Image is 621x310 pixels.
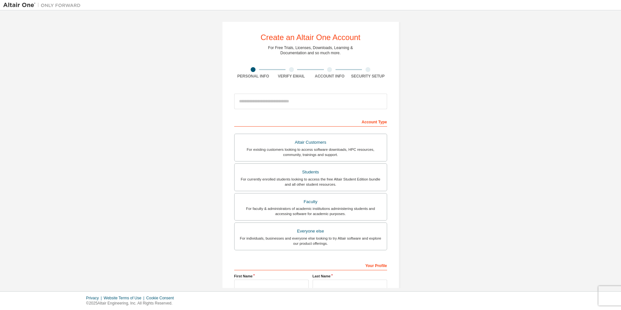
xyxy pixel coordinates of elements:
div: Security Setup [349,74,387,79]
div: For existing customers looking to access software downloads, HPC resources, community, trainings ... [238,147,383,157]
div: Everyone else [238,227,383,236]
div: Personal Info [234,74,273,79]
div: Account Type [234,116,387,127]
div: For currently enrolled students looking to access the free Altair Student Edition bundle and all ... [238,177,383,187]
label: First Name [234,274,309,279]
div: For Free Trials, Licenses, Downloads, Learning & Documentation and so much more. [268,45,353,56]
div: Account Info [311,74,349,79]
div: Altair Customers [238,138,383,147]
p: © 2025 Altair Engineering, Inc. All Rights Reserved. [86,301,178,306]
label: Last Name [313,274,387,279]
div: Privacy [86,295,104,301]
div: For faculty & administrators of academic institutions administering students and accessing softwa... [238,206,383,216]
div: Cookie Consent [146,295,177,301]
div: Students [238,168,383,177]
div: Website Terms of Use [104,295,146,301]
div: Faculty [238,197,383,206]
div: Create an Altair One Account [261,34,361,41]
div: Verify Email [272,74,311,79]
img: Altair One [3,2,84,8]
div: Your Profile [234,260,387,270]
div: For individuals, businesses and everyone else looking to try Altair software and explore our prod... [238,236,383,246]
